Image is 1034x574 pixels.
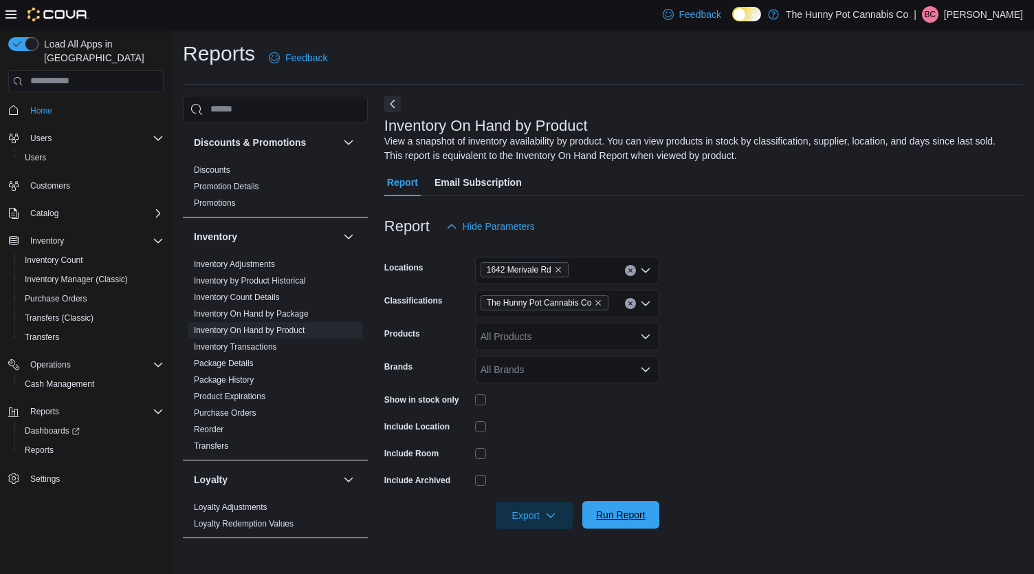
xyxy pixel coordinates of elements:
h3: Discounts & Promotions [194,136,306,149]
span: Inventory Transactions [194,341,277,352]
a: Cash Management [19,376,100,392]
span: Users [25,130,164,147]
button: Catalog [25,205,64,222]
span: Inventory Count [19,252,164,268]
button: Operations [25,357,76,373]
span: 1642 Merivale Rd [481,262,569,277]
button: Loyalty [340,471,357,488]
a: Inventory Count Details [194,293,280,302]
span: Email Subscription [434,169,522,196]
div: Loyalty [183,499,368,538]
span: The Hunny Pot Cannabis Co [481,295,609,310]
span: Load All Apps in [GEOGRAPHIC_DATA] [38,37,164,65]
button: Open list of options [640,364,651,375]
span: Inventory Manager (Classic) [19,271,164,288]
span: Inventory On Hand by Product [194,325,305,336]
button: Customers [3,176,169,195]
label: Brands [384,361,412,372]
a: Discounts [194,165,230,175]
a: Promotions [194,198,236,208]
span: Purchase Orders [25,293,87,304]
button: Catalog [3,204,169,223]
span: Cash Management [19,376,164,392]
button: Inventory [3,231,169,251]
a: Dashboards [14,421,169,440]
a: Customers [25,178,76,194]
span: Reorder [194,424,223,435]
button: Discounts & Promotions [340,134,357,151]
span: Settings [30,474,60,485]
a: Inventory Manager (Classic) [19,271,133,288]
span: Users [30,133,52,144]
span: Inventory Count [25,255,83,266]
label: Include Room [384,448,439,459]
label: Classifications [384,295,443,306]
span: Inventory [30,235,64,246]
span: Purchase Orders [19,290,164,307]
div: Brody Chabot [922,6,938,23]
span: Dashboards [25,425,80,436]
a: Dashboards [19,423,85,439]
button: Inventory Count [14,251,169,270]
label: Include Location [384,421,450,432]
span: Customers [25,177,164,194]
h3: Inventory [194,230,237,244]
span: Package History [194,374,254,385]
a: Inventory Adjustments [194,259,275,269]
span: Run Report [596,508,646,522]
span: Feedback [285,51,327,65]
button: Cash Management [14,374,169,394]
span: Dashboards [19,423,164,439]
a: Feedback [263,44,333,72]
a: Reorder [194,425,223,434]
span: Users [19,149,164,166]
span: Reports [30,406,59,417]
label: Include Archived [384,475,450,486]
span: Customers [30,180,70,191]
button: Export [496,502,573,529]
a: Loyalty Redemption Values [194,519,294,529]
span: Home [25,102,164,119]
h3: OCM [194,551,217,564]
button: Open list of options [640,265,651,276]
button: Transfers (Classic) [14,308,169,328]
span: Transfers (Classic) [25,312,93,323]
span: Transfers [194,440,228,451]
span: Inventory Adjustments [194,259,275,270]
span: Operations [25,357,164,373]
span: Inventory Count Details [194,292,280,303]
span: Settings [25,469,164,487]
span: 1642 Merivale Rd [487,263,551,277]
span: Inventory by Product Historical [194,275,306,286]
button: Operations [3,355,169,374]
button: Inventory [25,233,69,249]
a: Package History [194,375,254,385]
a: Inventory by Product Historical [194,276,306,286]
a: Package Details [194,359,254,368]
a: Product Expirations [194,392,265,401]
p: [PERSON_NAME] [944,6,1023,23]
h1: Reports [183,40,255,67]
button: Hide Parameters [441,213,540,240]
a: Purchase Orders [19,290,93,307]
span: Users [25,152,46,163]
button: Reports [25,403,65,420]
button: OCM [194,551,338,564]
button: Settings [3,468,169,488]
label: Show in stock only [384,394,459,405]
span: Feedback [679,8,721,21]
span: Loyalty Adjustments [194,502,267,513]
button: Reports [14,440,169,460]
button: Inventory [340,228,357,245]
span: Reports [25,445,54,456]
div: Discounts & Promotions [183,162,368,217]
span: Inventory [25,233,164,249]
img: Cova [27,8,89,21]
input: Dark Mode [732,7,761,21]
div: View a snapshot of inventory availability by product. You can view products in stock by classific... [384,134,1016,163]
span: Operations [30,359,71,370]
a: Purchase Orders [194,408,256,418]
a: Settings [25,471,65,487]
button: Inventory Manager (Classic) [14,270,169,289]
button: Clear input [625,265,636,276]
